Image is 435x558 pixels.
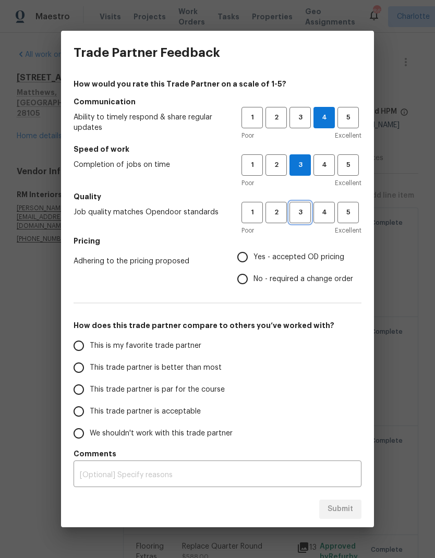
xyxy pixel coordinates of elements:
button: 4 [313,107,335,128]
span: We shouldn't work with this trade partner [90,428,233,439]
span: 2 [267,207,286,219]
span: Excellent [335,130,361,141]
button: 3 [289,107,311,128]
button: 2 [265,107,287,128]
button: 1 [241,202,263,223]
span: Excellent [335,178,361,188]
span: Excellent [335,225,361,236]
button: 5 [337,154,359,176]
span: 3 [291,112,310,124]
h5: Speed of work [74,144,361,154]
span: Poor [241,178,254,188]
button: 3 [289,154,311,176]
button: 5 [337,107,359,128]
span: This trade partner is better than most [90,362,222,373]
button: 1 [241,107,263,128]
h5: How does this trade partner compare to others you’ve worked with? [74,320,361,331]
span: This is my favorite trade partner [90,341,201,351]
span: 4 [314,112,334,124]
span: 1 [243,159,262,171]
span: Ability to timely respond & share regular updates [74,112,225,133]
span: 2 [267,112,286,124]
button: 4 [313,202,335,223]
span: 3 [291,207,310,219]
span: Yes - accepted OD pricing [253,252,344,263]
span: 1 [243,112,262,124]
button: 2 [265,154,287,176]
span: This trade partner is par for the course [90,384,225,395]
span: Poor [241,130,254,141]
span: 3 [290,159,310,171]
div: How does this trade partner compare to others you’ve worked with? [74,335,361,444]
span: 5 [339,112,358,124]
span: Poor [241,225,254,236]
button: 5 [337,202,359,223]
span: This trade partner is acceptable [90,406,201,417]
h4: How would you rate this Trade Partner on a scale of 1-5? [74,79,361,89]
h5: Pricing [74,236,361,246]
button: 2 [265,202,287,223]
button: 1 [241,154,263,176]
h5: Communication [74,96,361,107]
span: Completion of jobs on time [74,160,225,170]
span: No - required a change order [253,274,353,285]
span: 4 [315,159,334,171]
button: 4 [313,154,335,176]
button: 3 [289,202,311,223]
span: 5 [339,207,358,219]
div: Pricing [237,246,361,290]
span: 5 [339,159,358,171]
span: 1 [243,207,262,219]
span: 2 [267,159,286,171]
h5: Quality [74,191,361,202]
h5: Comments [74,448,361,459]
span: 4 [315,207,334,219]
span: Adhering to the pricing proposed [74,256,221,266]
h3: Trade Partner Feedback [74,45,220,60]
span: Job quality matches Opendoor standards [74,207,225,217]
